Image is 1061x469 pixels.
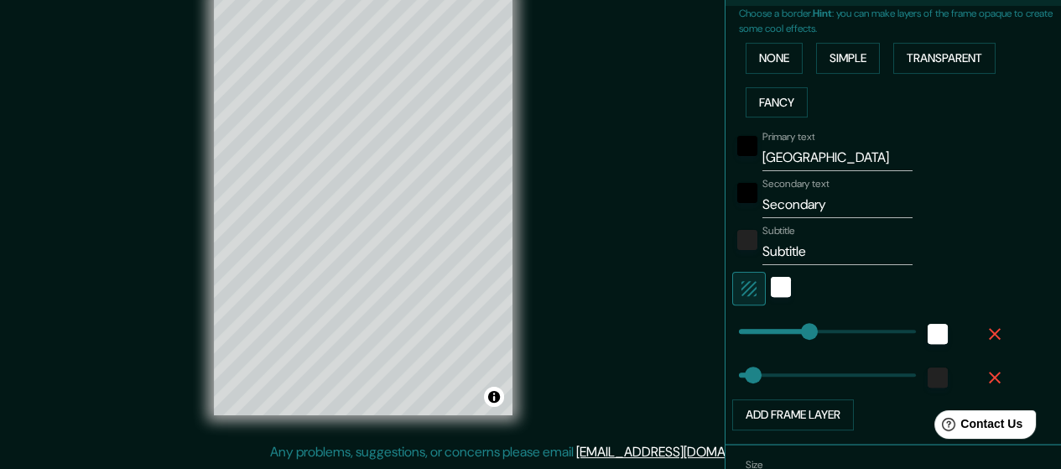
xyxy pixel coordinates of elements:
button: None [746,43,803,74]
a: [EMAIL_ADDRESS][DOMAIN_NAME] [576,443,783,461]
b: Hint [813,7,832,20]
button: black [737,136,757,156]
button: Transparent [893,43,996,74]
button: white [928,324,948,344]
p: Choose a border. : you can make layers of the frame opaque to create some cool effects. [739,6,1061,36]
p: Any problems, suggestions, or concerns please email . [270,442,786,462]
button: color-222222 [737,230,757,250]
button: Add frame layer [732,399,854,430]
iframe: Help widget launcher [912,404,1043,451]
button: Fancy [746,87,808,118]
label: Secondary text [762,177,830,191]
button: Simple [816,43,880,74]
button: Toggle attribution [484,387,504,407]
button: color-222222 [928,367,948,388]
label: Subtitle [762,224,795,238]
label: Primary text [762,130,814,144]
button: black [737,183,757,203]
button: white [771,277,791,297]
